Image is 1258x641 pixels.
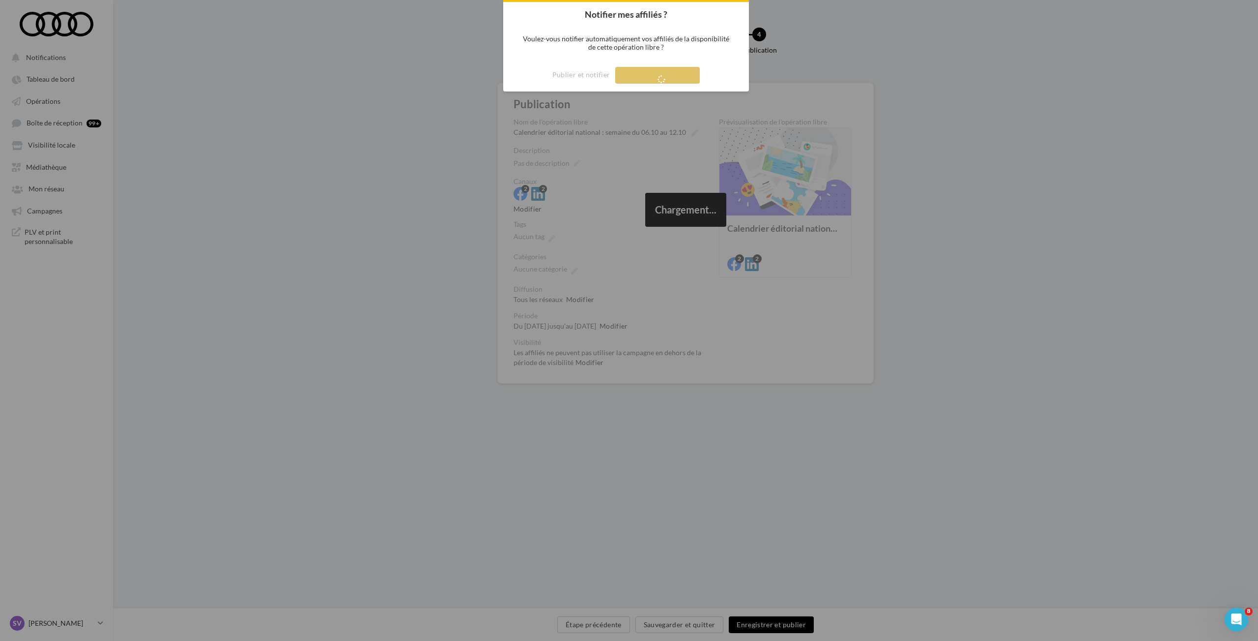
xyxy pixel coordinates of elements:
button: Publier sans notifier [615,67,700,84]
iframe: Intercom live chat [1225,608,1248,631]
h2: Notifier mes affiliés ? [503,2,749,27]
p: Voulez-vous notifier automatiquement vos affiliés de la disponibilité de cette opération libre ? [503,27,749,59]
span: 8 [1245,608,1253,615]
button: Publier et notifier [552,67,610,83]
